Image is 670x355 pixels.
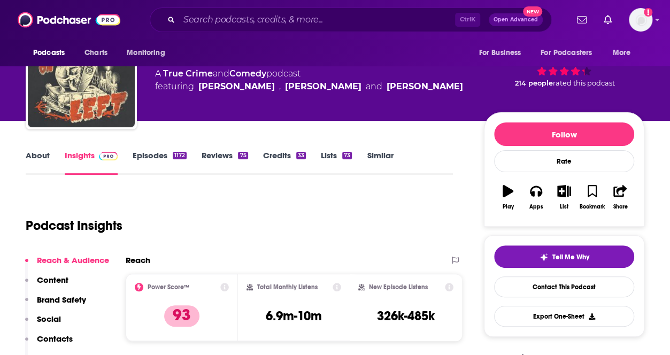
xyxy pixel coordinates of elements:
[25,275,68,295] button: Content
[494,178,522,217] button: Play
[606,178,634,217] button: Share
[37,255,109,265] p: Reach & Audience
[613,204,627,210] div: Share
[522,178,550,217] button: Apps
[321,150,352,175] a: Lists73
[605,43,644,63] button: open menu
[573,11,591,29] a: Show notifications dropdown
[148,283,189,291] h2: Power Score™
[119,43,179,63] button: open menu
[550,178,578,217] button: List
[127,45,165,60] span: Monitoring
[369,283,428,291] h2: New Episode Listens
[471,43,534,63] button: open menu
[99,152,118,160] img: Podchaser Pro
[494,122,634,146] button: Follow
[342,152,352,159] div: 73
[18,10,120,30] img: Podchaser - Follow, Share and Rate Podcasts
[25,314,61,334] button: Social
[198,80,275,93] a: Marcus Parks
[494,306,634,327] button: Export One-Sheet
[494,150,634,172] div: Rate
[523,6,542,17] span: New
[84,45,107,60] span: Charts
[387,80,463,93] a: Ed Larson
[37,314,61,324] p: Social
[613,45,631,60] span: More
[263,150,306,175] a: Credits33
[455,13,480,27] span: Ctrl K
[150,7,552,32] div: Search podcasts, credits, & more...
[25,334,73,353] button: Contacts
[285,80,361,93] a: Henry Zebrowski
[25,295,86,314] button: Brand Safety
[599,11,616,29] a: Show notifications dropdown
[213,68,229,79] span: and
[494,17,538,22] span: Open Advanced
[164,305,199,327] p: 93
[33,45,65,60] span: Podcasts
[629,8,652,32] img: User Profile
[529,204,543,210] div: Apps
[629,8,652,32] span: Logged in as Naomiumusic
[534,43,607,63] button: open menu
[578,178,606,217] button: Bookmark
[489,13,543,26] button: Open AdvancedNew
[580,204,605,210] div: Bookmark
[494,245,634,268] button: tell me why sparkleTell Me Why
[78,43,114,63] a: Charts
[266,308,322,324] h3: 6.9m-10m
[552,253,589,261] span: Tell Me Why
[202,150,248,175] a: Reviews75
[26,218,122,234] h1: Podcast Insights
[503,204,514,210] div: Play
[238,152,248,159] div: 75
[257,283,318,291] h2: Total Monthly Listens
[25,255,109,275] button: Reach & Audience
[377,308,435,324] h3: 326k-485k
[126,255,150,265] h2: Reach
[37,275,68,285] p: Content
[367,150,393,175] a: Similar
[65,150,118,175] a: InsightsPodchaser Pro
[553,79,615,87] span: rated this podcast
[644,8,652,17] svg: Add a profile image
[296,152,306,159] div: 33
[540,253,548,261] img: tell me why sparkle
[629,8,652,32] button: Show profile menu
[179,11,455,28] input: Search podcasts, credits, & more...
[26,150,50,175] a: About
[26,43,79,63] button: open menu
[155,80,463,93] span: featuring
[133,150,187,175] a: Episodes1172
[163,68,213,79] a: True Crime
[155,67,463,93] div: A podcast
[37,295,86,305] p: Brand Safety
[494,276,634,297] a: Contact This Podcast
[28,20,135,127] img: Last Podcast On The Left
[279,80,281,93] span: ,
[541,45,592,60] span: For Podcasters
[560,204,568,210] div: List
[366,80,382,93] span: and
[479,45,521,60] span: For Business
[229,68,266,79] a: Comedy
[173,152,187,159] div: 1172
[37,334,73,344] p: Contacts
[515,79,553,87] span: 214 people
